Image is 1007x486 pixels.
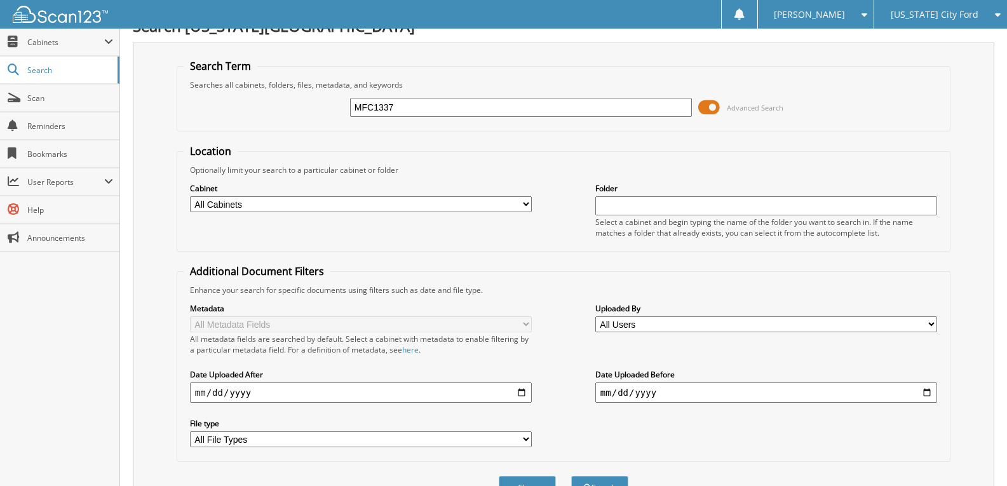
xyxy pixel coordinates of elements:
[184,285,943,295] div: Enhance your search for specific documents using filters such as date and file type.
[184,79,943,90] div: Searches all cabinets, folders, files, metadata, and keywords
[190,418,532,429] label: File type
[190,183,532,194] label: Cabinet
[27,149,113,159] span: Bookmarks
[402,344,419,355] a: here
[891,11,978,18] span: [US_STATE] City Ford
[595,183,937,194] label: Folder
[27,205,113,215] span: Help
[595,382,937,403] input: end
[184,165,943,175] div: Optionally limit your search to a particular cabinet or folder
[27,233,113,243] span: Announcements
[190,382,532,403] input: start
[184,264,330,278] legend: Additional Document Filters
[727,103,783,112] span: Advanced Search
[184,144,238,158] legend: Location
[595,217,937,238] div: Select a cabinet and begin typing the name of the folder you want to search in. If the name match...
[190,369,532,380] label: Date Uploaded After
[27,93,113,104] span: Scan
[27,177,104,187] span: User Reports
[595,303,937,314] label: Uploaded By
[774,11,845,18] span: [PERSON_NAME]
[27,65,111,76] span: Search
[190,334,532,355] div: All metadata fields are searched by default. Select a cabinet with metadata to enable filtering b...
[943,425,1007,486] iframe: Chat Widget
[27,37,104,48] span: Cabinets
[595,369,937,380] label: Date Uploaded Before
[184,59,257,73] legend: Search Term
[190,303,532,314] label: Metadata
[13,6,108,23] img: scan123-logo-white.svg
[27,121,113,132] span: Reminders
